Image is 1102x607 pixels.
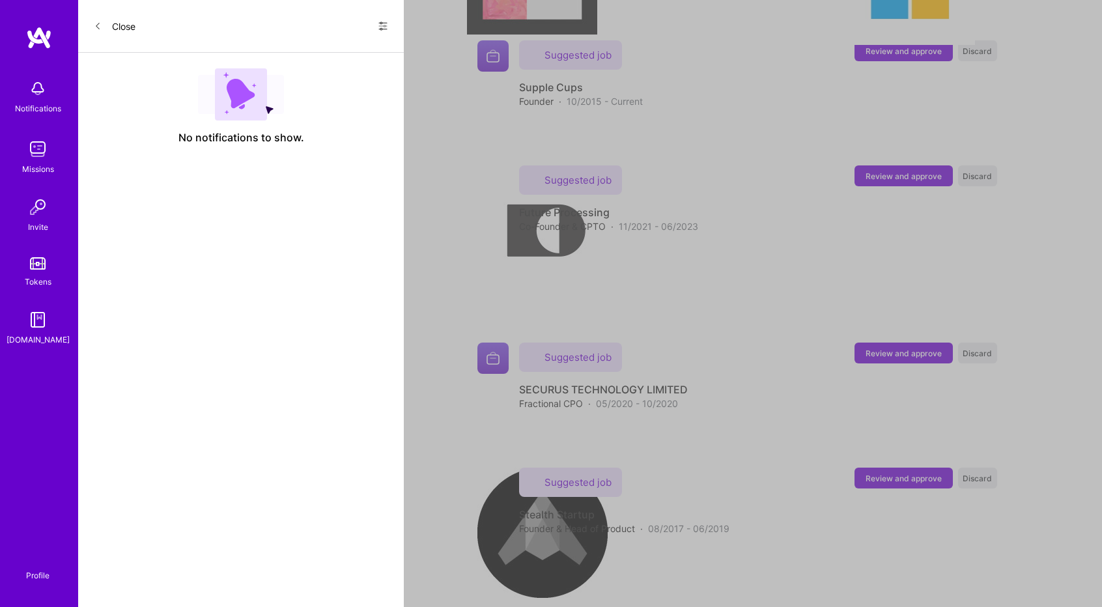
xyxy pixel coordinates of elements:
[25,76,51,102] img: bell
[25,307,51,333] img: guide book
[25,136,51,162] img: teamwork
[25,194,51,220] img: Invite
[15,102,61,115] div: Notifications
[178,131,304,145] span: No notifications to show.
[198,68,284,120] img: empty
[94,16,135,36] button: Close
[25,275,51,289] div: Tokens
[7,333,70,346] div: [DOMAIN_NAME]
[26,26,52,49] img: logo
[22,162,54,176] div: Missions
[26,569,49,581] div: Profile
[28,220,48,234] div: Invite
[30,257,46,270] img: tokens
